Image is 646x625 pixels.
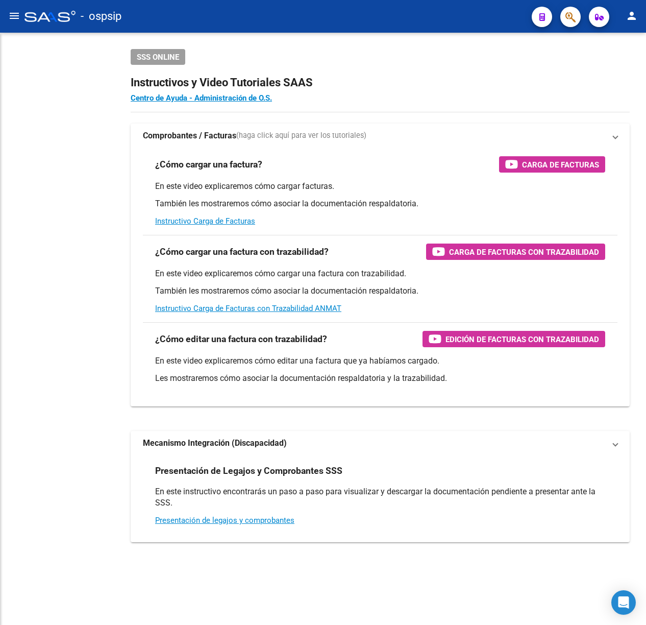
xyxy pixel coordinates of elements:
[155,464,342,478] h3: Presentación de Legajos y Comprobantes SSS
[445,333,599,346] span: Edición de Facturas con Trazabilidad
[143,130,236,141] strong: Comprobantes / Facturas
[236,130,366,141] span: (haga click aquí para ver los tutoriales)
[8,10,20,22] mat-icon: menu
[143,438,287,449] strong: Mecanismo Integración (Discapacidad)
[155,181,605,192] p: En este video explicaremos cómo cargar facturas.
[155,304,341,313] a: Instructivo Carga de Facturas con Trazabilidad ANMAT
[426,244,605,260] button: Carga de Facturas con Trazabilidad
[611,590,636,615] div: Open Intercom Messenger
[137,53,179,62] span: SSS ONLINE
[155,332,327,346] h3: ¿Cómo editar una factura con trazabilidad?
[155,245,329,259] h3: ¿Cómo cargar una factura con trazabilidad?
[131,49,185,65] button: SSS ONLINE
[131,455,630,542] div: Mecanismo Integración (Discapacidad)
[155,355,605,367] p: En este video explicaremos cómo editar una factura que ya habíamos cargado.
[131,431,630,455] mat-expansion-panel-header: Mecanismo Integración (Discapacidad)
[131,93,272,103] a: Centro de Ayuda - Administración de O.S.
[131,124,630,148] mat-expansion-panel-header: Comprobantes / Facturas(haga click aquí para ver los tutoriales)
[131,148,630,406] div: Comprobantes / Facturas(haga click aquí para ver los tutoriales)
[155,157,262,172] h3: ¿Cómo cargar una factura?
[155,285,605,297] p: También les mostraremos cómo asociar la documentación respaldatoria.
[423,331,605,347] button: Edición de Facturas con Trazabilidad
[155,217,255,226] a: Instructivo Carga de Facturas
[626,10,638,22] mat-icon: person
[155,268,605,279] p: En este video explicaremos cómo cargar una factura con trazabilidad.
[155,373,605,384] p: Les mostraremos cómo asociar la documentación respaldatoria y la trazabilidad.
[155,198,605,209] p: También les mostraremos cómo asociar la documentación respaldatoria.
[81,5,121,28] span: - ospsip
[155,486,605,509] p: En este instructivo encontrarás un paso a paso para visualizar y descargar la documentación pendi...
[449,246,599,258] span: Carga de Facturas con Trazabilidad
[155,516,294,525] a: Presentación de legajos y comprobantes
[522,158,599,171] span: Carga de Facturas
[499,156,605,173] button: Carga de Facturas
[131,73,630,92] h2: Instructivos y Video Tutoriales SAAS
